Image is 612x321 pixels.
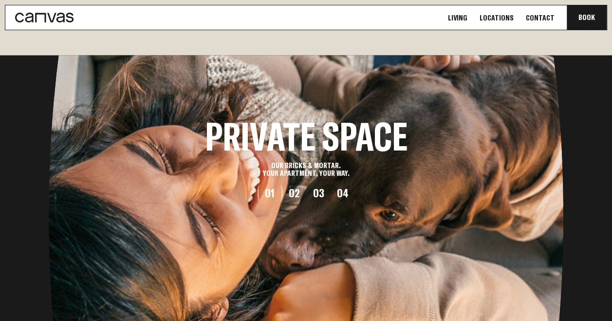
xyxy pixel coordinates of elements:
button: 02 [282,187,306,199]
button: 01 [258,187,282,199]
button: 04 [331,187,355,199]
h2: Private Space [205,119,408,153]
a: Locations [477,13,517,23]
a: Contact [523,13,557,23]
button: Book [567,5,607,30]
button: 03 [306,187,331,199]
a: Living [445,13,470,23]
p: Our bricks & mortar. Your apartment, Your way. [205,161,408,177]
